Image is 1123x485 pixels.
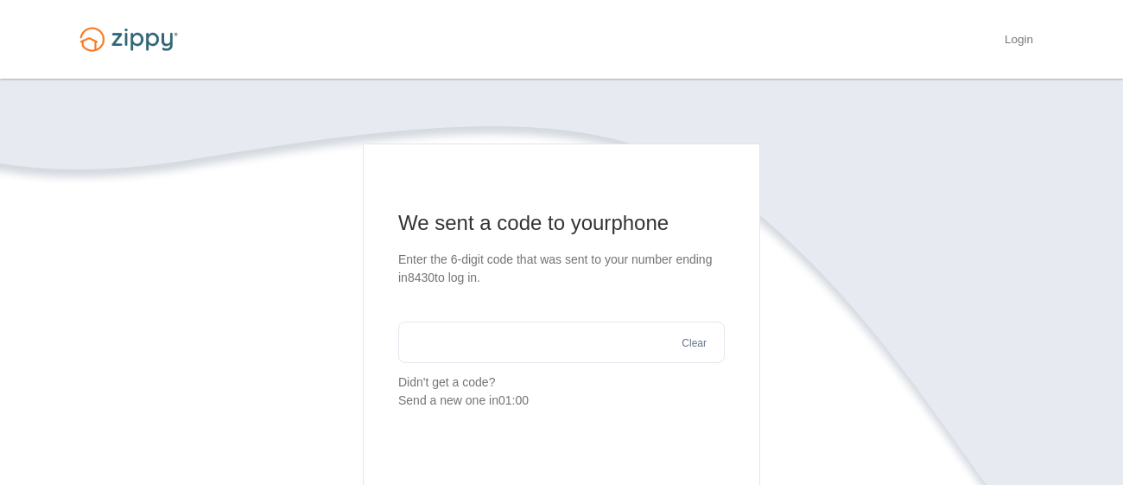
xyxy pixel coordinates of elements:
[69,19,188,60] img: Logo
[1005,33,1033,50] a: Login
[398,373,725,410] p: Didn't get a code?
[398,392,725,410] div: Send a new one in 01:00
[676,335,712,352] button: Clear
[398,209,725,237] h1: We sent a code to your phone
[398,251,725,287] p: Enter the 6-digit code that was sent to your number ending in 8430 to log in.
